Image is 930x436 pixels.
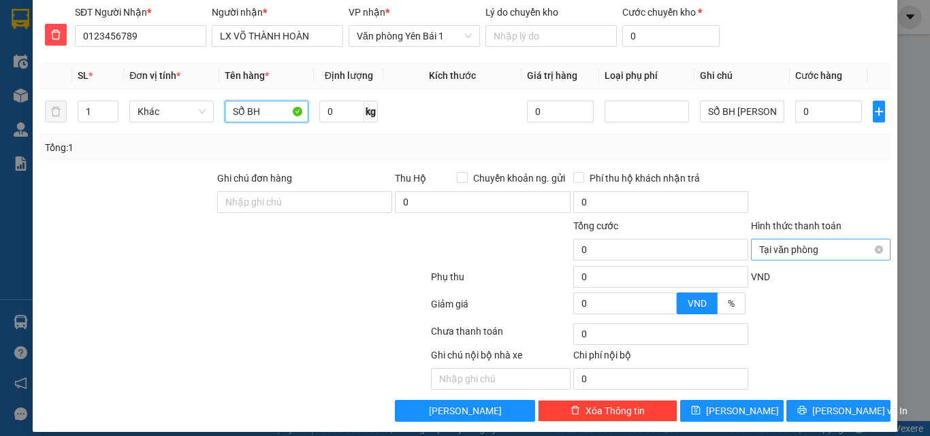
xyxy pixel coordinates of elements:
span: Kích thước [429,70,476,81]
button: plus [873,101,885,122]
input: Ghi chú đơn hàng [217,191,392,213]
span: printer [797,405,807,416]
input: Lý do chuyển kho [485,25,617,47]
button: [PERSON_NAME] [395,400,534,422]
div: Chưa thanh toán [430,324,572,348]
button: save[PERSON_NAME] [680,400,784,422]
span: VND [751,271,770,282]
div: Tổng: 1 [45,140,360,155]
span: Cước hàng [795,70,842,81]
th: Ghi chú [694,63,790,89]
div: Chi phí nội bộ [573,348,748,368]
label: Ghi chú đơn hàng [217,173,292,184]
span: Tại văn phòng [759,239,882,260]
input: Tên người nhận [212,25,343,47]
span: [PERSON_NAME] [429,403,502,418]
input: SĐT người nhận [75,25,206,47]
span: plus [873,106,884,117]
span: % [728,298,735,309]
span: Tổng cước [573,220,618,231]
input: VD: Bàn, Ghế [225,101,309,122]
button: deleteXóa Thông tin [538,400,677,422]
span: close-circle [875,246,883,254]
input: 0 [527,101,594,122]
div: Cước chuyển kho [622,5,720,20]
span: save [691,405,701,416]
button: delete [45,24,67,46]
span: Phí thu hộ khách nhận trả [584,171,705,186]
button: printer[PERSON_NAME] và In [786,400,891,422]
span: delete [46,29,66,40]
span: Khác [138,101,206,122]
span: Đơn vị tính [129,70,180,81]
span: VND [688,298,707,309]
span: Văn phòng Yên Bái 1 [357,26,472,46]
span: delete [571,405,580,416]
input: Nhập ghi chú [431,368,571,390]
span: Định lượng [325,70,373,81]
div: Phụ thu [430,269,572,293]
span: Xóa Thông tin [586,403,645,418]
div: Người nhận [212,5,343,20]
span: Giá trị hàng [527,70,577,81]
span: [PERSON_NAME] và In [812,403,908,418]
span: SL [78,70,89,81]
button: delete [45,101,67,122]
input: Ghi Chú [700,101,784,122]
span: [PERSON_NAME] [706,403,779,418]
span: kg [364,101,378,122]
span: VP nhận [349,7,385,18]
th: Loại phụ phí [599,63,694,89]
span: Tên hàng [225,70,269,81]
label: Lý do chuyển kho [485,7,558,18]
div: Ghi chú nội bộ nhà xe [431,348,571,368]
span: Chuyển khoản ng. gửi [468,171,571,186]
label: Hình thức thanh toán [751,220,841,231]
div: SĐT Người Nhận [75,5,206,20]
div: Giảm giá [430,297,572,320]
span: Thu Hộ [395,173,426,184]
